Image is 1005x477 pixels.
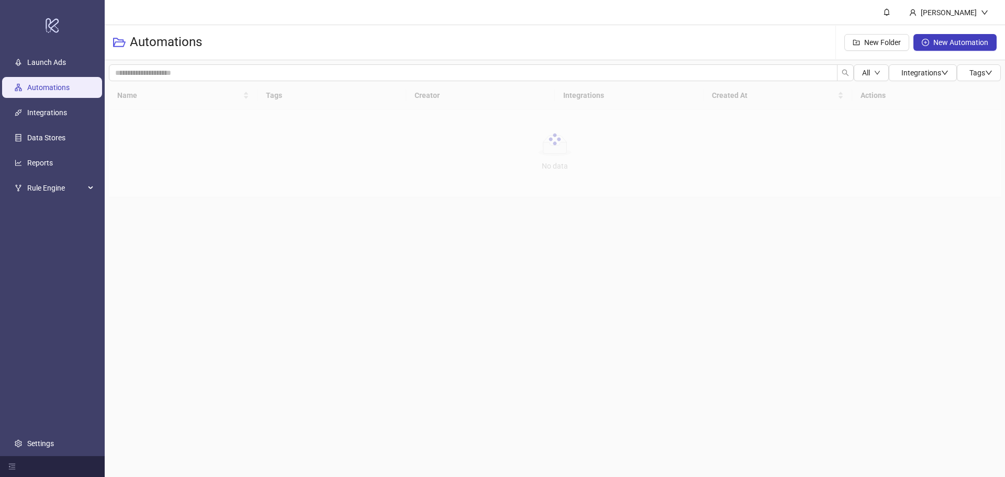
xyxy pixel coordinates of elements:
[909,9,917,16] span: user
[922,39,929,46] span: plus-circle
[933,38,988,47] span: New Automation
[27,159,53,167] a: Reports
[27,108,67,117] a: Integrations
[27,439,54,448] a: Settings
[862,69,870,77] span: All
[854,64,889,81] button: Alldown
[27,83,70,92] a: Automations
[27,134,65,142] a: Data Stores
[985,69,992,76] span: down
[957,64,1001,81] button: Tagsdown
[874,70,880,76] span: down
[889,64,957,81] button: Integrationsdown
[981,9,988,16] span: down
[844,34,909,51] button: New Folder
[27,178,85,198] span: Rule Engine
[842,69,849,76] span: search
[853,39,860,46] span: folder-add
[941,69,948,76] span: down
[130,34,202,51] h3: Automations
[27,58,66,66] a: Launch Ads
[913,34,997,51] button: New Automation
[864,38,901,47] span: New Folder
[8,463,16,470] span: menu-fold
[901,69,948,77] span: Integrations
[883,8,890,16] span: bell
[113,36,126,49] span: folder-open
[917,7,981,18] div: [PERSON_NAME]
[15,184,22,192] span: fork
[969,69,992,77] span: Tags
